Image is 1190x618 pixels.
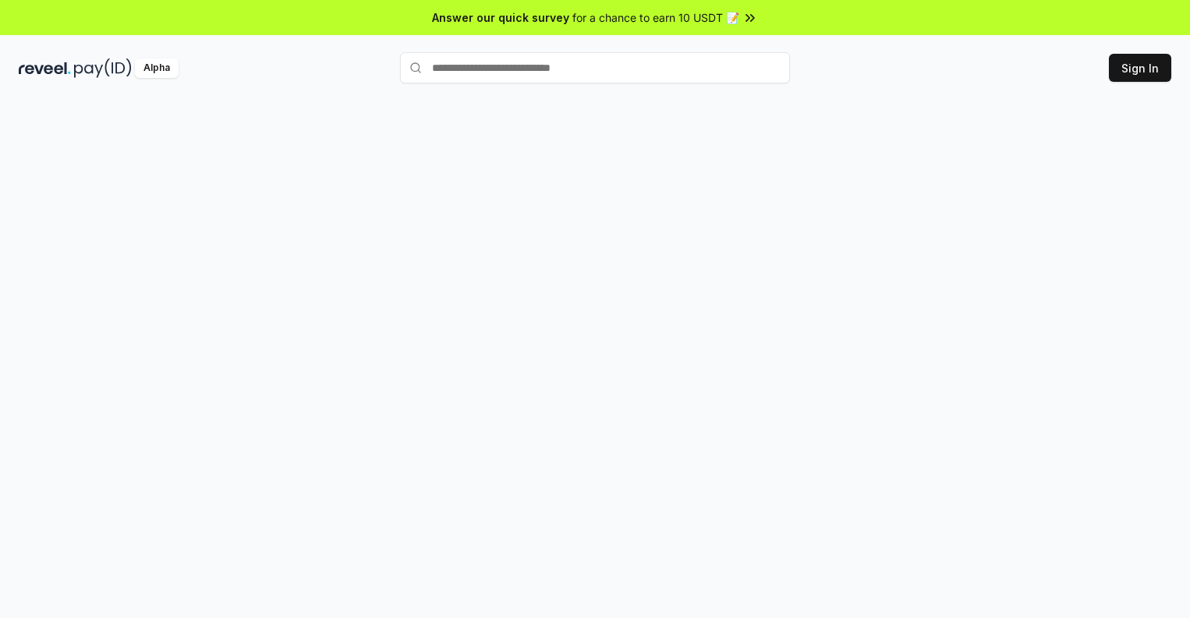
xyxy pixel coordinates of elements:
[74,58,132,78] img: pay_id
[1109,54,1171,82] button: Sign In
[19,58,71,78] img: reveel_dark
[432,9,569,26] span: Answer our quick survey
[572,9,739,26] span: for a chance to earn 10 USDT 📝
[135,58,179,78] div: Alpha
